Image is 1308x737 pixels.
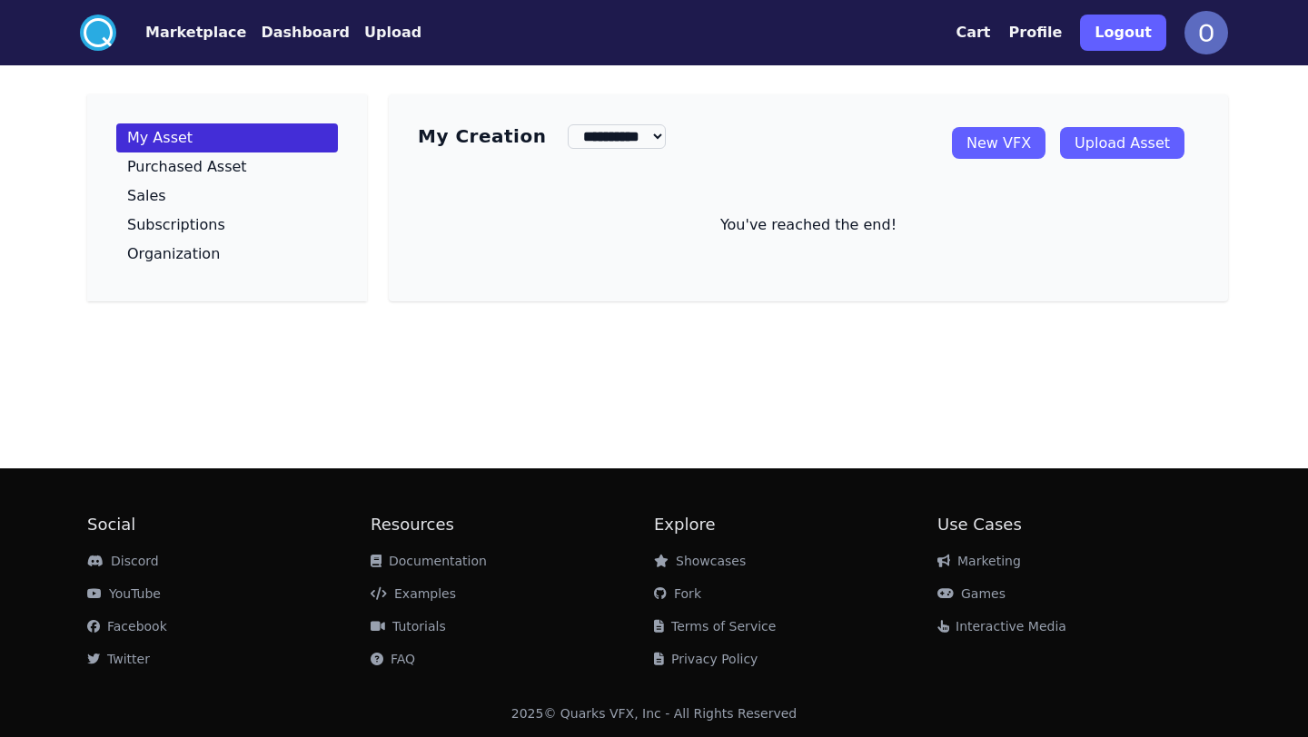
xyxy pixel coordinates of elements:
a: New VFX [952,127,1045,159]
button: Cart [956,22,990,44]
a: Marketing [937,554,1021,568]
a: Terms of Service [654,619,776,634]
button: Logout [1080,15,1166,51]
h2: Social [87,512,371,537]
h2: Explore [654,512,937,537]
a: Upload [350,22,421,44]
a: My Asset [116,123,338,152]
a: FAQ [371,652,415,666]
a: Dashboard [246,22,350,44]
p: Sales [127,189,166,203]
a: Privacy Policy [654,652,758,666]
a: Examples [371,586,456,601]
a: Organization [116,240,338,269]
button: Marketplace [145,22,246,44]
a: Interactive Media [937,619,1066,634]
button: Dashboard [261,22,350,44]
a: Subscriptions [116,211,338,240]
h3: My Creation [418,123,546,149]
p: Purchased Asset [127,160,247,174]
h2: Use Cases [937,512,1221,537]
a: Sales [116,182,338,211]
a: Purchased Asset [116,152,338,182]
a: Upload Asset [1060,127,1184,159]
img: profile [1184,11,1228,54]
button: Upload [364,22,421,44]
p: My Asset [127,131,193,145]
button: Profile [1009,22,1063,44]
a: Logout [1080,7,1166,58]
a: YouTube [87,586,161,601]
a: Documentation [371,554,487,568]
p: Subscriptions [127,218,225,232]
a: Twitter [87,652,150,666]
a: Showcases [654,554,746,568]
a: Fork [654,586,701,601]
a: Marketplace [116,22,246,44]
p: Organization [127,247,220,261]
a: Discord [87,554,159,568]
p: You've reached the end! [418,214,1199,236]
div: 2025 © Quarks VFX, Inc - All Rights Reserved [511,704,798,722]
a: Tutorials [371,619,446,634]
h2: Resources [371,512,654,537]
a: Games [937,586,1006,601]
a: Facebook [87,619,167,634]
